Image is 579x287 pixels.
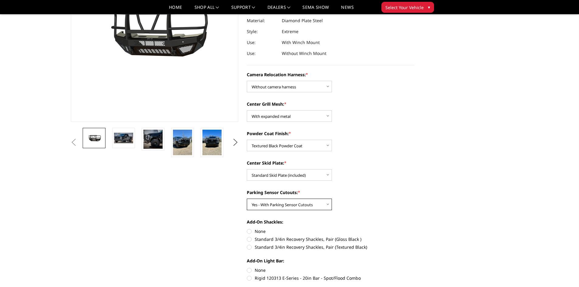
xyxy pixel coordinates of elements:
img: 2023-2025 Ford F250-350 - T2 Series - Extreme Front Bumper (receiver or winch) [143,130,163,149]
label: Center Grill Mesh: [247,101,415,107]
span: Select Your Vehicle [385,4,424,11]
dt: Style: [247,26,277,37]
label: Add-On Shackles: [247,219,415,225]
a: shop all [195,5,219,14]
label: Center Skid Plate: [247,160,415,166]
a: Home [169,5,182,14]
label: Parking Sensor Cutouts: [247,189,415,196]
dd: Extreme [282,26,298,37]
a: Support [231,5,255,14]
label: Standard 3/4in Recovery Shackles, Pair (Gloss Black ) [247,236,415,242]
img: 2023-2025 Ford F250-350 - T2 Series - Extreme Front Bumper (receiver or winch) [202,130,222,155]
label: None [247,267,415,273]
a: News [341,5,353,14]
a: Dealers [267,5,291,14]
img: 2023-2025 Ford F250-350 - T2 Series - Extreme Front Bumper (receiver or winch) [173,130,192,155]
button: Next [231,138,240,147]
dt: Material: [247,15,277,26]
img: 2023-2025 Ford F250-350 - T2 Series - Extreme Front Bumper (receiver or winch) [84,133,104,143]
dt: Use: [247,48,277,59]
img: 2023-2025 Ford F250-350 - T2 Series - Extreme Front Bumper (receiver or winch) [114,133,133,143]
dd: Diamond Plate Steel [282,15,323,26]
dd: Without Winch Mount [282,48,326,59]
label: Rigid 120313 E-Series - 20in Bar - Spot/Flood Combo [247,275,415,281]
dt: Use: [247,37,277,48]
span: ▾ [428,4,430,10]
button: Select Your Vehicle [381,2,434,13]
dd: With Winch Mount [282,37,320,48]
label: None [247,228,415,234]
label: Camera Relocation Harness: [247,71,415,78]
label: Add-On Light Bar: [247,258,415,264]
iframe: Chat Widget [549,258,579,287]
button: Previous [69,138,78,147]
a: SEMA Show [302,5,329,14]
label: Powder Coat Finish: [247,130,415,137]
label: Standard 3/4in Recovery Shackles, Pair (Textured Black) [247,244,415,250]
